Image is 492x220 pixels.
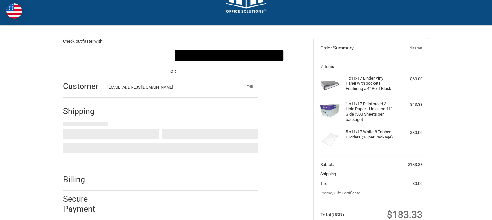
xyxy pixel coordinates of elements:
h4: 1 x 11x17 Reinforced 3 Hole Paper - Holes on 11'' Side (500 Sheets per package) [346,101,395,122]
span: Total (USD) [320,212,344,218]
span: $0.00 [412,181,422,186]
a: Promo/Gift Certificate [320,191,360,195]
span: Tax [320,181,327,186]
span: -- [420,171,422,176]
iframe: PayPal-paypal [63,50,172,61]
div: [EMAIL_ADDRESS][DOMAIN_NAME] [107,84,229,91]
iframe: Google Customer Reviews [439,203,492,220]
h2: Billing [63,174,101,184]
h4: 1 x 11x17 Binder Vinyl Panel with pockets Featuring a 4" Post Black [346,76,395,92]
div: $60.00 [397,76,422,82]
button: Edit [241,82,258,92]
h3: 7 Items [320,64,422,69]
button: Google Pay [175,50,284,61]
p: Check out faster with: [63,38,283,45]
div: $80.00 [397,129,422,136]
h2: Shipping [63,106,101,116]
div: $43.33 [397,101,422,108]
h3: Order Summary [320,45,390,51]
span: Subtotal [320,162,335,167]
span: OR [167,68,179,75]
h2: Secure Payment [63,194,107,214]
img: duty and tax information for United States [6,3,22,19]
a: Edit Cart [390,45,422,51]
span: Shipping [320,171,336,176]
h4: 5 x 11x17 White 8 Tabbed Dividers (16 per Package) [346,129,395,140]
h2: Customer [63,81,101,91]
span: $183.33 [408,162,422,167]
